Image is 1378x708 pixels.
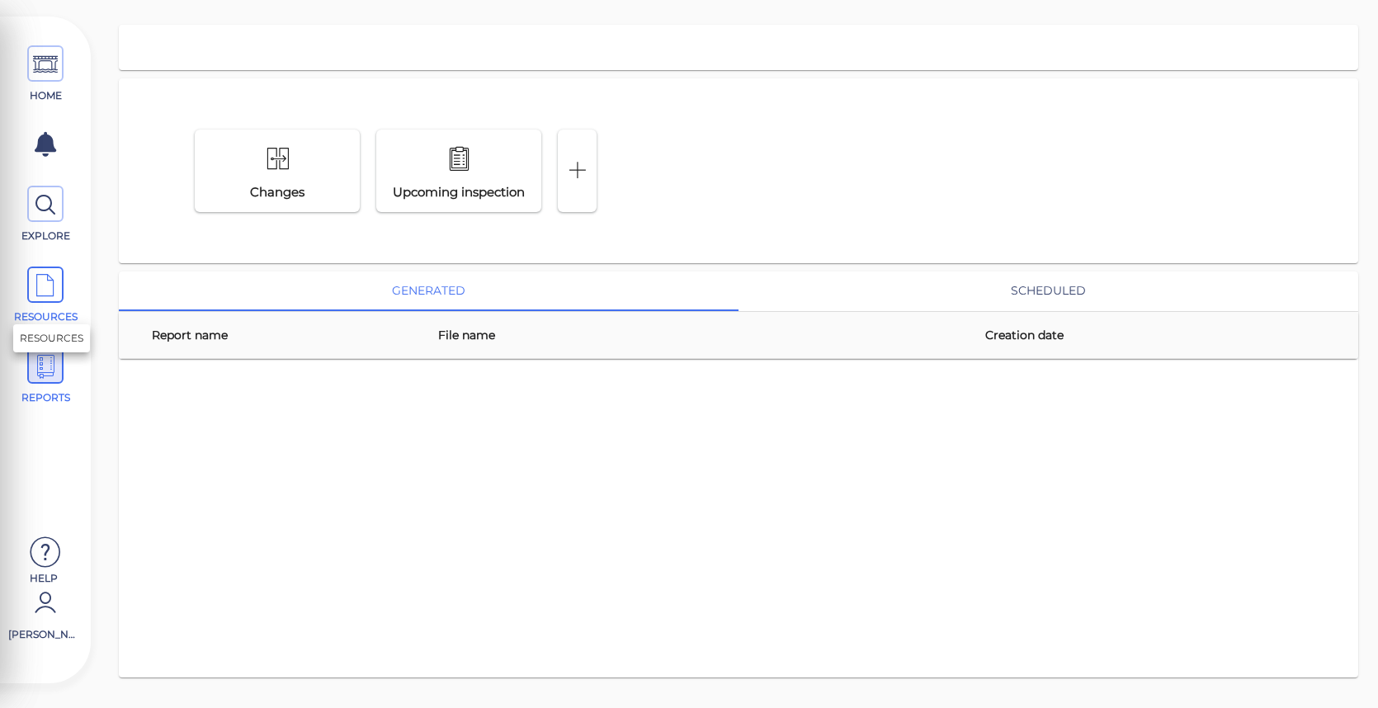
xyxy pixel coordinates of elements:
[11,88,81,103] span: HOME
[119,312,405,359] th: Report name
[119,271,739,311] button: generated
[380,183,538,202] div: Upcoming inspection
[119,271,1358,311] div: basic tabs example
[11,309,81,324] span: RESOURCES
[1308,634,1366,696] iframe: Chat
[739,271,1358,311] button: scheduled
[8,627,78,642] span: [PERSON_NAME]
[405,312,871,359] th: File name
[871,312,1158,359] th: Creation date
[8,571,78,584] span: Help
[119,312,1358,359] table: sticky table
[11,229,81,243] span: EXPLORE
[11,390,81,405] span: REPORTS
[238,183,318,202] div: Changes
